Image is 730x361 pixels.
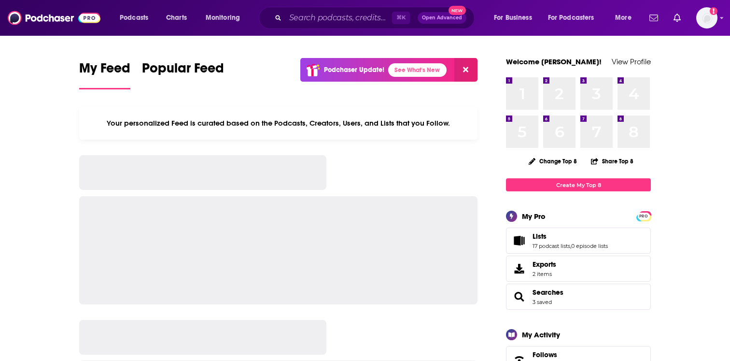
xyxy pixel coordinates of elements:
[8,9,100,27] img: Podchaser - Follow, Share and Rate Podcasts
[79,107,477,140] div: Your personalized Feed is curated based on the Podcasts, Creators, Users, and Lists that you Follow.
[533,271,556,277] span: 2 items
[487,10,544,26] button: open menu
[646,10,662,26] a: Show notifications dropdown
[533,350,557,359] span: Follows
[285,10,392,26] input: Search podcasts, credits, & more...
[509,234,529,247] a: Lists
[113,10,161,26] button: open menu
[142,60,224,82] span: Popular Feed
[199,10,253,26] button: open menu
[79,60,130,82] span: My Feed
[388,63,447,77] a: See What's New
[142,60,224,89] a: Popular Feed
[696,7,717,29] img: User Profile
[268,7,484,29] div: Search podcasts, credits, & more...
[392,12,410,24] span: ⌘ K
[571,243,608,249] a: 0 episode lists
[506,256,651,282] a: Exports
[570,243,571,249] span: ,
[638,212,649,219] a: PRO
[506,284,651,310] span: Searches
[710,7,717,15] svg: Email not verified
[542,10,608,26] button: open menu
[506,178,651,191] a: Create My Top 8
[533,232,608,241] a: Lists
[120,11,148,25] span: Podcasts
[612,57,651,66] a: View Profile
[449,6,466,15] span: New
[523,155,583,167] button: Change Top 8
[548,11,594,25] span: For Podcasters
[506,57,602,66] a: Welcome [PERSON_NAME]!
[494,11,532,25] span: For Business
[608,10,644,26] button: open menu
[206,11,240,25] span: Monitoring
[509,262,529,275] span: Exports
[324,66,384,74] p: Podchaser Update!
[533,232,547,241] span: Lists
[79,60,130,89] a: My Feed
[696,7,717,29] span: Logged in as EllaRoseMurphy
[638,213,649,220] span: PRO
[418,12,466,24] button: Open AdvancedNew
[422,15,462,20] span: Open Advanced
[533,260,556,269] span: Exports
[522,212,546,221] div: My Pro
[590,152,634,171] button: Share Top 8
[533,243,570,249] a: 17 podcast lists
[522,330,560,339] div: My Activity
[506,228,651,254] span: Lists
[166,11,187,25] span: Charts
[160,10,193,26] a: Charts
[533,299,552,305] a: 3 saved
[670,10,685,26] a: Show notifications dropdown
[696,7,717,29] button: Show profile menu
[533,288,563,297] a: Searches
[533,350,621,359] a: Follows
[509,290,529,303] a: Searches
[615,11,632,25] span: More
